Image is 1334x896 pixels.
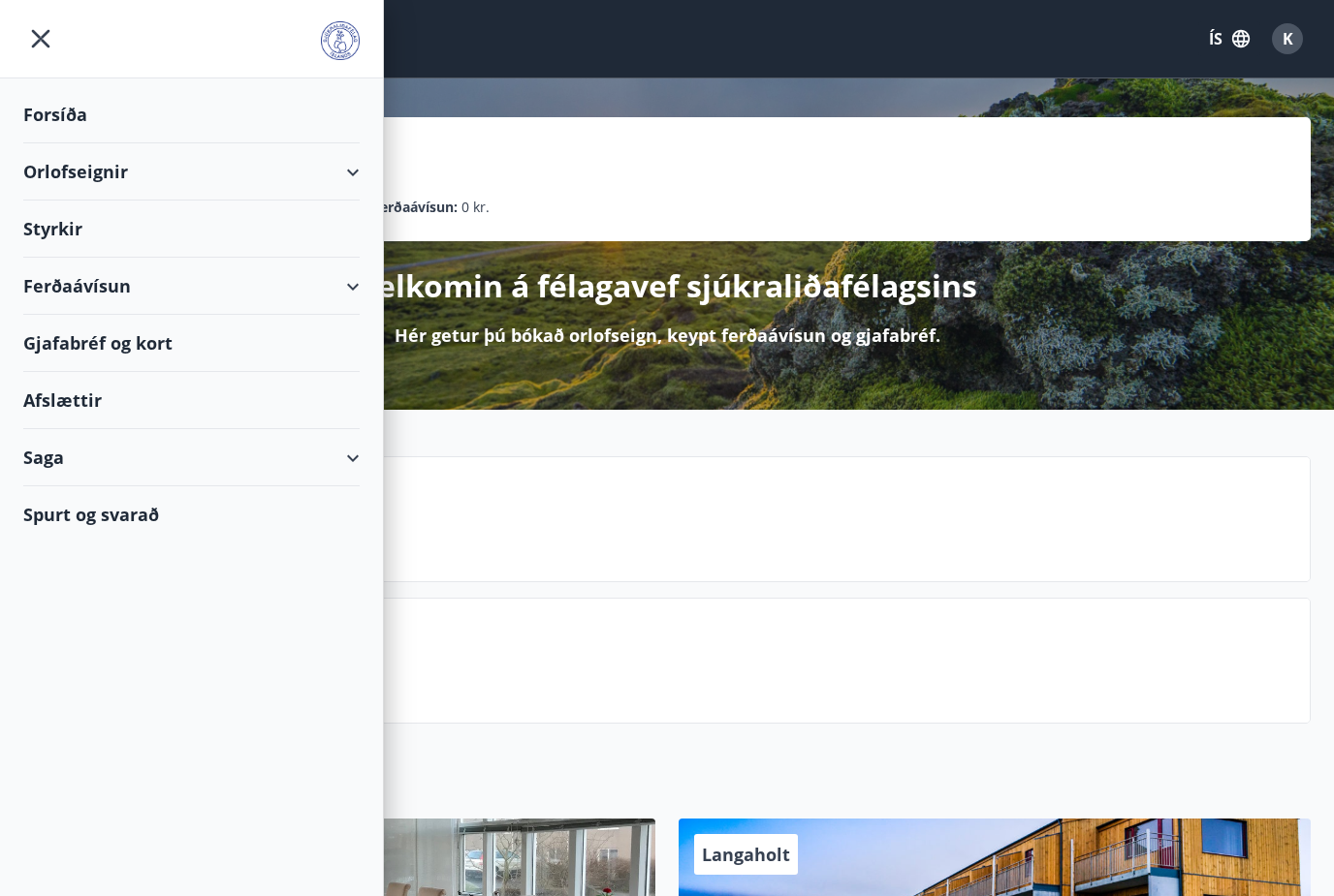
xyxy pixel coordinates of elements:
[23,258,360,315] div: Ferðaávísun
[1198,21,1260,56] button: ÍS
[23,315,360,372] div: Gjafabréf og kort
[321,21,360,60] img: union_logo
[1283,28,1293,49] span: K
[702,843,790,866] span: Langaholt
[23,486,360,542] div: Spurt og svarað
[23,429,360,486] div: Saga
[358,264,977,307] p: Velkomin á félagavef sjúkraliðafélagsins
[23,372,360,429] div: Afslættir
[1264,15,1311,62] button: K
[23,143,360,201] div: Orlofseignir
[166,647,1294,680] p: Spurt og svarað
[23,201,360,258] div: Styrkir
[395,323,940,348] p: Hér getur þú bókað orlofseign, keypt ferðaávísun og gjafabréf.
[23,21,58,56] button: menu
[372,197,458,218] p: Ferðaávísun :
[23,86,360,143] div: Forsíða
[166,506,1294,539] p: Næstu helgi
[461,197,490,218] span: 0 kr.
